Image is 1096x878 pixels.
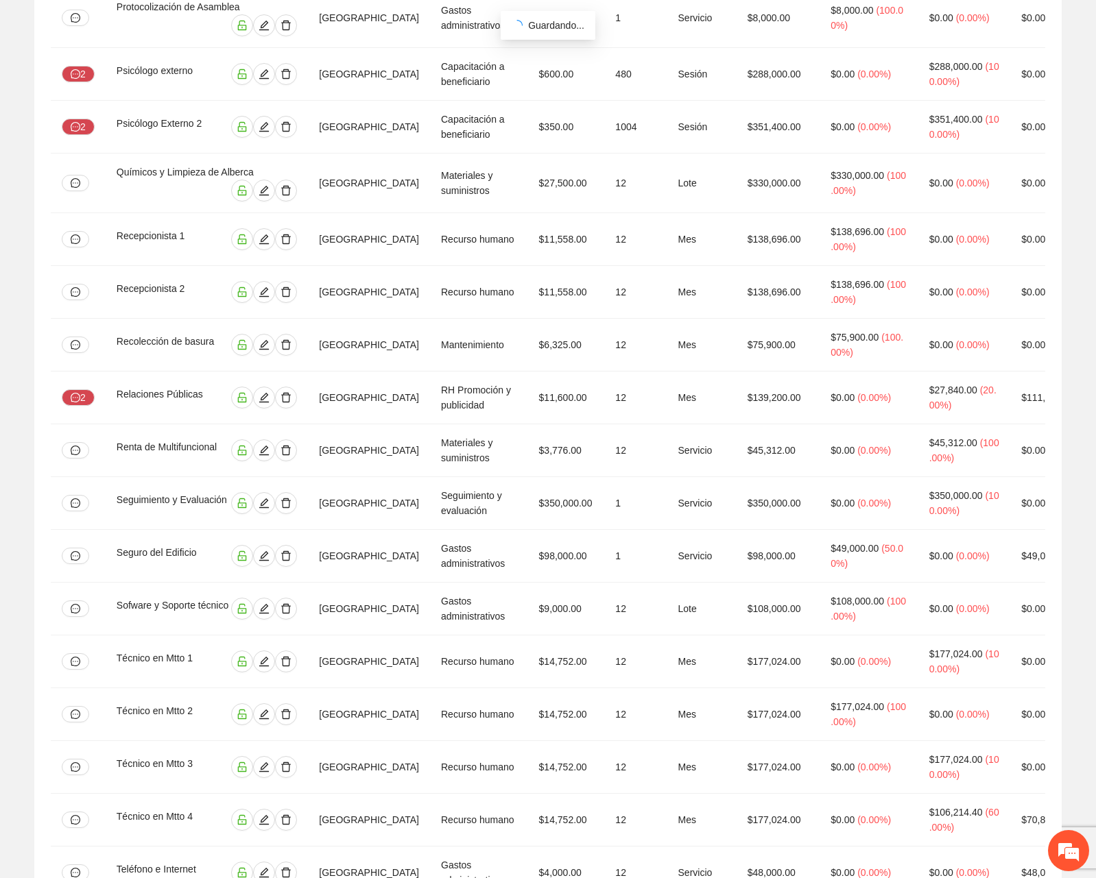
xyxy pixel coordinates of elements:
span: $0.00 [929,12,953,23]
span: edit [254,69,274,80]
span: $0.00 [831,121,855,132]
span: edit [254,286,274,297]
span: unlock [232,185,252,196]
td: $9,000.00 [528,583,605,635]
td: [GEOGRAPHIC_DATA] [308,530,430,583]
button: delete [275,492,297,514]
button: edit [253,334,275,356]
span: ( 0.00% ) [956,234,990,245]
div: Recepcionista 1 [117,228,209,250]
span: $350,000.00 [929,490,983,501]
span: unlock [232,20,252,31]
span: Más acciones [218,382,228,393]
td: Seguimiento y evaluación [430,477,528,530]
span: $0.00 [929,234,953,245]
span: $0.00 [929,178,953,188]
span: ( 100.00% ) [929,114,999,140]
td: $138,696.00 [737,213,820,266]
span: edit [254,445,274,456]
td: 1004 [604,101,667,154]
span: edit [254,814,274,825]
span: unlock [232,550,252,561]
span: delete [276,656,296,667]
td: $139,200.00 [737,371,820,424]
button: edit [253,281,275,303]
span: ( 0.00% ) [857,392,891,403]
div: Psicólogo Externo 2 [117,116,217,138]
span: ( 100.00% ) [929,437,999,463]
button: unlock [231,703,253,725]
span: delete [276,185,296,196]
button: message [62,653,89,670]
div: 11:15 AM [60,350,250,376]
span: delete [276,867,296,878]
button: message [62,284,89,300]
span: $49,000.00 [1021,550,1069,561]
span: message [71,657,80,666]
button: edit [253,63,275,85]
span: message [71,868,80,877]
span: ( 100.00% ) [929,490,999,516]
button: edit [253,650,275,672]
td: 12 [604,266,667,319]
span: $0.00 [929,286,953,297]
span: $45,312.00 [929,437,977,448]
div: Josselin Bravo [60,67,219,84]
td: Recurso humano [430,266,528,319]
button: message [62,231,89,247]
td: Servicio [667,424,737,477]
button: message [62,548,89,564]
div: 11:15 AM [150,255,250,281]
span: delete [276,234,296,245]
span: delete [276,709,296,720]
span: edit [254,656,274,667]
span: message [71,762,80,772]
textarea: Escriba su mensaje y pulse “Intro” [7,399,261,448]
td: $27,500.00 [528,154,605,213]
td: 12 [604,583,667,635]
button: message2 [62,66,95,82]
td: 12 [604,319,667,371]
button: edit [253,228,275,250]
button: unlock [231,545,253,567]
td: $177,024.00 [737,635,820,688]
span: $111,360.00 [1021,392,1075,403]
div: Seguimiento y Evaluación [117,492,229,514]
button: delete [275,809,297,831]
span: $0.00 [929,339,953,350]
span: $0.00 [831,392,855,403]
td: 12 [604,371,667,424]
span: edit [254,498,274,509]
td: [GEOGRAPHIC_DATA] [308,635,430,688]
div: Sofware y Soporte técnico [117,598,230,620]
td: $108,000.00 [737,583,820,635]
span: ( 0.00% ) [956,603,990,614]
span: message [71,69,80,80]
td: Gastos administrativos [430,583,528,635]
span: message [71,234,80,244]
span: ( 0.00% ) [857,69,891,80]
button: edit [253,439,275,461]
span: $0.00 [1021,12,1045,23]
button: message [62,495,89,511]
td: $138,696.00 [737,266,820,319]
td: [GEOGRAPHIC_DATA] [308,48,430,101]
td: [GEOGRAPHIC_DATA] [308,266,430,319]
td: [GEOGRAPHIC_DATA] [308,371,430,424]
span: $0.00 [1021,178,1045,188]
div: Operador [23,289,250,300]
td: Recurso humano [430,635,528,688]
td: [GEOGRAPHIC_DATA] [308,319,430,371]
span: $138,696.00 [831,279,884,290]
td: 12 [604,213,667,266]
td: $350.00 [528,101,605,154]
button: unlock [231,598,253,620]
button: delete [275,334,297,356]
span: $288,000.00 [929,61,983,72]
button: unlock [231,14,253,36]
td: $98,000.00 [737,530,820,583]
span: Finalizar chat [235,382,250,393]
td: 12 [604,154,667,213]
span: $0.00 [929,550,953,561]
span: unlock [232,498,252,509]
